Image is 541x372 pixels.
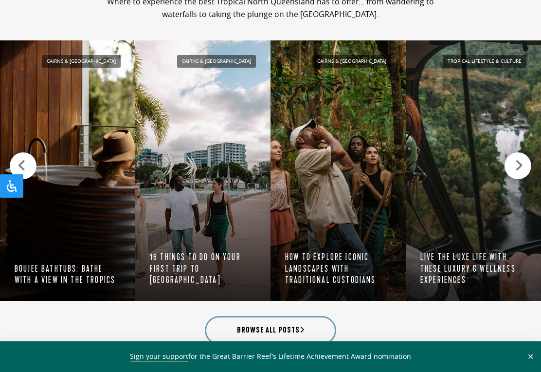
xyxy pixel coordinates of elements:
[130,352,188,362] a: Sign your support
[205,316,336,345] a: Browse all posts
[525,352,536,361] button: Close
[6,180,18,192] svg: Open Accessibility Panel
[130,352,411,362] span: for the Great Barrier Reef’s Lifetime Achievement Award nomination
